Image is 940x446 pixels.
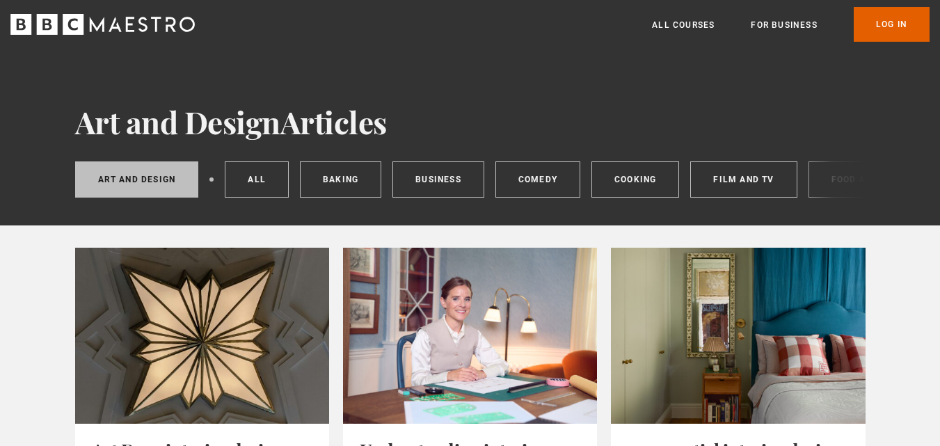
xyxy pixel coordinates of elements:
[652,18,715,32] a: All Courses
[392,161,484,198] a: Business
[591,161,679,198] a: Cooking
[225,161,289,198] a: All
[300,161,381,198] a: Baking
[75,161,866,203] nav: Categories
[75,161,199,198] a: Art and Design
[652,7,930,42] nav: Primary
[854,7,930,42] a: Log In
[690,161,797,198] a: Film and TV
[751,18,817,32] a: For business
[10,14,195,35] svg: BBC Maestro
[75,104,866,139] h1: Articles
[75,101,280,142] span: Art and Design
[495,161,580,198] a: Comedy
